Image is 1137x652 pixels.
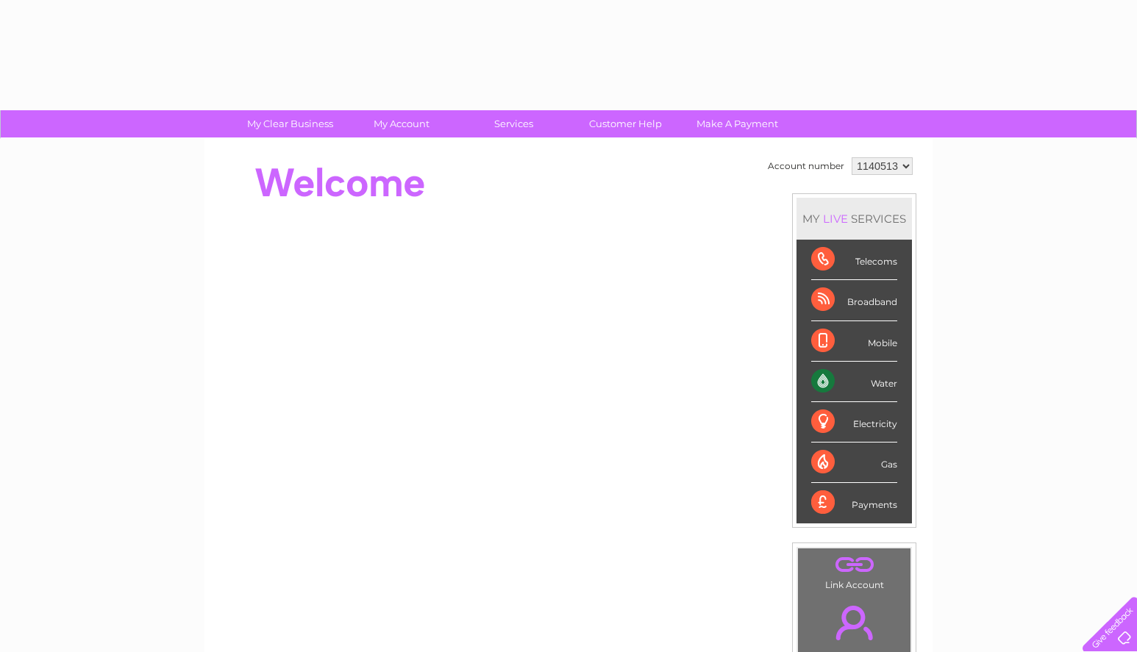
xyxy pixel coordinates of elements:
div: Mobile [811,321,897,362]
div: LIVE [820,212,851,226]
a: Customer Help [565,110,686,137]
td: Link Account [797,548,911,594]
a: Services [453,110,574,137]
div: Gas [811,443,897,483]
div: Broadband [811,280,897,320]
div: MY SERVICES [796,198,912,240]
a: My Clear Business [229,110,351,137]
td: Account number [764,154,848,179]
div: Telecoms [811,240,897,280]
a: . [802,597,907,648]
div: Electricity [811,402,897,443]
a: My Account [341,110,463,137]
a: Make A Payment [677,110,798,137]
a: . [802,552,907,578]
div: Payments [811,483,897,523]
div: Water [811,362,897,402]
